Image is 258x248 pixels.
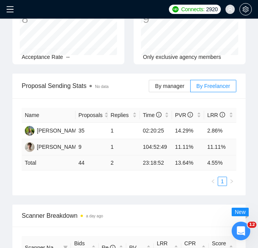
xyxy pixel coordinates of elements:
td: 11.11% [172,139,204,155]
span: 😃 [92,168,103,183]
span: By Freelancer [196,83,230,89]
span: Connects: [181,5,205,14]
span: neutral face reaction [67,168,88,183]
span: Scanner Breakdown [22,211,236,220]
span: info-circle [220,112,225,117]
div: Закрити [136,3,150,17]
a: MK[PERSON_NAME] [25,127,81,133]
span: smiley reaction [88,168,108,183]
td: 2 [108,155,140,170]
span: disappointed reaction [47,168,67,183]
span: Proposals [79,111,103,119]
td: 104:52:49 [140,139,172,155]
span: info-circle [156,112,162,117]
img: MK [25,126,34,136]
td: 1 [108,123,140,139]
img: upwork-logo.png [172,6,179,12]
div: [PERSON_NAME] [37,126,81,135]
iframe: Intercom live chat [232,222,250,240]
span: No data [95,84,108,89]
td: 44 [76,155,108,170]
button: Розгорнути вікно [121,3,136,18]
span: Acceptance Rate [22,54,63,60]
a: OH[PERSON_NAME] [25,143,81,150]
span: 12 [248,222,256,228]
td: 9 [76,139,108,155]
img: OH [25,142,34,152]
td: 4.55 % [204,155,236,170]
span: left [211,179,215,184]
div: Ви отримали відповідь на своє запитання? [9,160,146,169]
td: 35 [76,123,108,139]
li: Next Page [227,177,236,186]
td: 02:20:25 [140,123,172,139]
span: user [227,7,233,12]
a: Відкрити в довідковому центрі [29,193,126,199]
span: Time [143,112,162,118]
li: Previous Page [208,177,218,186]
span: right [229,179,234,184]
td: 13.64 % [172,155,204,170]
div: [PERSON_NAME] [37,143,81,151]
span: Replies [111,111,131,119]
td: 14.29% [172,123,204,139]
button: setting [239,3,252,15]
td: 2.86% [204,123,236,139]
span: -- [66,54,70,60]
td: 11.11% [204,139,236,155]
span: LRR [207,112,225,118]
span: By manager [155,83,184,89]
span: New [235,209,246,215]
span: Proposal Sending Stats [22,81,149,91]
th: Proposals [76,108,108,123]
td: 1 [108,139,140,155]
span: info-circle [187,112,193,117]
button: right [227,177,236,186]
span: 😞 [52,168,63,183]
a: setting [239,6,252,12]
span: 2920 [206,5,218,14]
button: left [208,177,218,186]
button: go back [5,3,20,18]
time: a day ago [86,214,103,218]
th: Replies [108,108,140,123]
span: menu [6,5,14,13]
td: Total [22,155,76,170]
span: PVR [175,112,193,118]
a: 1 [218,177,227,186]
td: 23:18:52 [140,155,172,170]
span: 😐 [72,168,83,183]
th: Name [22,108,76,123]
span: Only exclusive agency members [143,54,221,60]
